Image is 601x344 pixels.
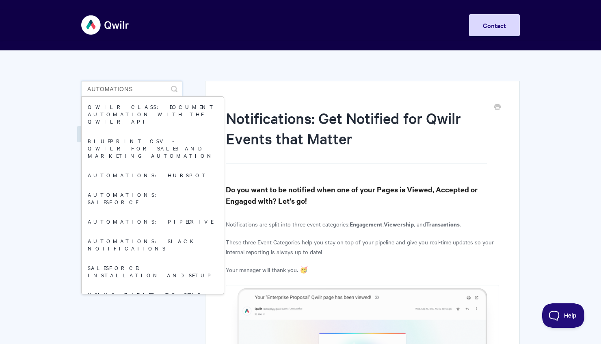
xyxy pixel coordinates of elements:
a: Salesforce: Installation and Setup [82,258,224,285]
a: Automations: HubSpot [82,165,224,185]
a: Automations: Pipedrive [82,211,224,231]
a: Using Zapier to send automated email notifications [82,285,224,319]
iframe: Toggle Customer Support [542,303,585,328]
input: Search [81,81,182,97]
b: Engagement [350,220,383,228]
a: Print this Article [494,103,501,112]
a: Page Analytics [77,126,139,142]
a: Contact [469,14,520,36]
a: Automations: Salesforce [82,185,224,211]
a: Qwilr Class: Document Automation with the Qwilr API [82,97,224,131]
p: Notifications are split into three event categories: , , and . [226,219,499,229]
b: Transactions [426,220,460,228]
h1: Notifications: Get Notified for Qwilr Events that Matter [226,108,487,163]
b: Viewership [384,220,414,228]
p: Your manager will thank you. 🥳 [226,265,499,274]
a: Automations: Slack Notifications [82,231,224,258]
p: These three Event Categories help you stay on top of your pipeline and give you real-time updates... [226,237,499,257]
img: Qwilr Help Center [81,10,130,40]
a: Blueprint CSV - Qwilr for sales and marketing automation [82,131,224,165]
h3: Do you want to be notified when one of your Pages is Viewed, Accepted or Engaged with? Let's go! [226,184,499,207]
